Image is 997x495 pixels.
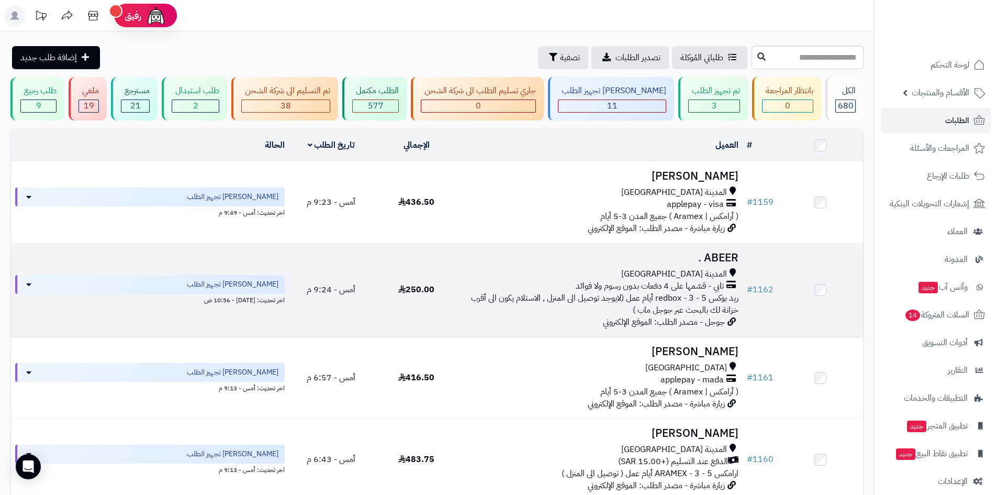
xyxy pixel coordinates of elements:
a: العملاء [881,219,991,244]
span: 19 [84,100,94,112]
div: الطلب مكتمل [352,85,399,97]
a: طلب رجيع 9 [8,77,66,120]
span: # [747,453,753,466]
a: # [747,139,752,151]
span: # [747,196,753,208]
span: أمس - 6:57 م [307,371,355,384]
span: applepay - mada [660,374,724,386]
span: التطبيقات والخدمات [904,391,968,405]
span: applepay - visa [667,199,724,211]
div: الكل [835,85,856,97]
a: تم التسليم الى شركة الشحن 38 [229,77,340,120]
span: رفيق [125,9,141,22]
span: الدفع عند التسليم (+15.00 SAR) [618,456,728,468]
a: [PERSON_NAME] تجهيز الطلب 11 [546,77,676,120]
div: 11 [558,100,666,112]
span: وآتس آب [917,280,968,294]
span: المدونة [945,252,968,267]
a: المدونة [881,247,991,272]
span: 14 [905,310,920,321]
span: 2 [193,100,198,112]
span: 416.50 [398,371,434,384]
span: أمس - 9:23 م [307,196,355,208]
span: تصفية [560,51,580,64]
div: ملغي [79,85,99,97]
span: زيارة مباشرة - مصدر الطلب: الموقع الإلكتروني [588,479,725,492]
a: المراجعات والأسئلة [881,136,991,161]
span: [PERSON_NAME] تجهيز الطلب [187,192,278,202]
span: تطبيق نقاط البيع [895,446,968,461]
span: السلات المتروكة [904,307,969,322]
span: ارامكس ARAMEX - 3 - 5 أيام عمل ( توصيل الى المنزل ) [562,467,738,480]
a: الإجمالي [404,139,430,151]
div: 9 [21,100,56,112]
a: تطبيق المتجرجديد [881,413,991,438]
a: الإعدادات [881,469,991,494]
div: Open Intercom Messenger [16,454,41,479]
span: المدينة [GEOGRAPHIC_DATA] [621,444,727,456]
a: #1160 [747,453,774,466]
span: ( أرامكس | Aramex ) جميع المدن 3-5 أيام [600,210,738,223]
button: تصفية [538,46,588,69]
div: 3 [689,100,740,112]
a: جاري تسليم الطلب الى شركة الشحن 0 [409,77,546,120]
span: [GEOGRAPHIC_DATA] [645,362,727,374]
div: اخر تحديث: [DATE] - 10:56 ص [15,294,285,305]
a: تطبيق نقاط البيعجديد [881,441,991,466]
h3: [PERSON_NAME] [463,346,738,358]
a: ملغي 19 [66,77,109,120]
img: logo-2.png [926,29,987,51]
span: طلباتي المُوكلة [680,51,723,64]
span: 483.75 [398,453,434,466]
a: العميل [715,139,738,151]
span: 11 [607,100,618,112]
span: إضافة طلب جديد [20,51,77,64]
span: تابي - قسّمها على 4 دفعات بدون رسوم ولا فوائد [576,280,724,292]
span: الطلبات [945,113,969,128]
a: الكل680 [823,77,866,120]
span: زيارة مباشرة - مصدر الطلب: الموقع الإلكتروني [588,398,725,410]
a: الطلب مكتمل 577 [340,77,409,120]
a: إضافة طلب جديد [12,46,100,69]
a: #1159 [747,196,774,208]
span: جوجل - مصدر الطلب: الموقع الإلكتروني [603,316,725,328]
span: إشعارات التحويلات البنكية [890,196,969,211]
div: 19 [79,100,98,112]
div: بانتظار المراجعة [762,85,813,97]
span: ريد بوكس redbox - 3 - 5 أيام عمل (لايوجد توصيل الى المنزل , الاستلام يكون الى أقرب خزانة لك بالبح... [471,292,738,316]
img: ai-face.png [145,5,166,26]
a: التطبيقات والخدمات [881,386,991,411]
span: 38 [281,100,291,112]
span: جديد [907,421,926,432]
span: [PERSON_NAME] تجهيز الطلب [187,449,278,459]
span: التقارير [948,363,968,378]
span: العملاء [947,224,968,239]
div: اخر تحديث: أمس - 9:13 م [15,382,285,393]
div: مسترجع [121,85,150,97]
span: تطبيق المتجر [906,419,968,433]
div: جاري تسليم الطلب الى شركة الشحن [421,85,536,97]
div: 0 [421,100,535,112]
h3: [PERSON_NAME] [463,170,738,182]
div: [PERSON_NAME] تجهيز الطلب [558,85,666,97]
span: أدوات التسويق [922,335,968,350]
a: لوحة التحكم [881,52,991,78]
a: طلبات الإرجاع [881,163,991,189]
a: أدوات التسويق [881,330,991,355]
span: 680 [838,100,854,112]
div: طلب رجيع [20,85,57,97]
span: المراجعات والأسئلة [910,141,969,156]
span: 9 [36,100,41,112]
a: إشعارات التحويلات البنكية [881,191,991,216]
span: 0 [785,100,790,112]
a: #1161 [747,371,774,384]
a: تحديثات المنصة [28,5,54,29]
a: السلات المتروكة14 [881,302,991,327]
a: الحالة [265,139,285,151]
span: جديد [918,282,938,293]
a: تاريخ الطلب [308,139,355,151]
span: 577 [368,100,384,112]
a: الطلبات [881,108,991,133]
span: 250.00 [398,283,434,296]
span: طلبات الإرجاع [927,169,969,183]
